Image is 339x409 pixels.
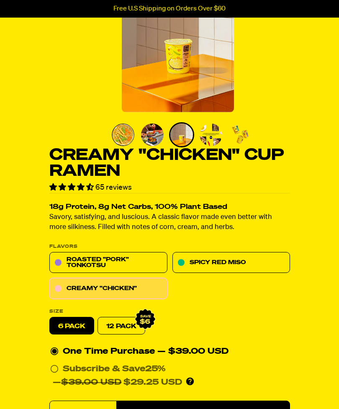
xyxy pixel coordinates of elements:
a: 12 Pack [98,317,145,335]
img: Creamy "Chicken" Cup Ramen [112,123,134,146]
li: Go to slide 5 [198,122,223,147]
img: Creamy "Chicken" Cup Ramen [200,123,222,146]
p: Free U.S Shipping on Orders Over $60 [113,5,226,13]
label: 6 pack [49,317,94,335]
span: 25% [145,365,166,373]
div: PDP main carousel thumbnails [103,122,253,147]
a: Spicy Red Miso [172,252,290,273]
img: Creamy "Chicken" Cup Ramen [170,123,193,146]
a: Roasted "Pork" Tonkotsu [49,252,167,273]
h2: 18g Protein, 8g Net Carbs, 100% Plant Based [49,204,290,211]
div: One Time Purchase [50,345,289,358]
li: Go to slide 2 [110,122,136,147]
h1: Creamy "Chicken" Cup Ramen [49,147,290,179]
p: Flavors [49,244,290,249]
div: — $39.00 USD [157,345,229,358]
img: Creamy "Chicken" Cup Ramen [229,123,252,146]
del: $39.00 USD [61,378,121,387]
label: Size [49,309,290,314]
li: Go to slide 3 [140,122,165,147]
li: Go to slide 6 [228,122,253,147]
span: 4.71 stars [49,184,95,191]
a: Creamy "Chicken" [49,278,167,299]
img: Creamy "Chicken" Cup Ramen [141,123,164,146]
span: 65 reviews [95,184,132,191]
iframe: Marketing Popup [4,370,93,405]
div: — $29.25 USD [53,376,182,389]
div: Subscribe & Save [63,363,166,376]
p: Savory, satisfying, and luscious. A classic flavor made even better with more silkiness. Filled w... [49,213,290,233]
li: Go to slide 4 [169,122,194,147]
